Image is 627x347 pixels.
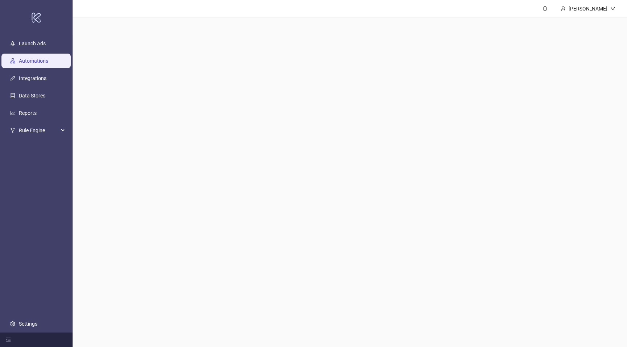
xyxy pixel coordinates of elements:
[19,123,59,138] span: Rule Engine
[10,128,15,133] span: fork
[19,110,37,116] a: Reports
[610,6,615,11] span: down
[566,5,610,13] div: [PERSON_NAME]
[6,337,11,342] span: menu-fold
[19,58,48,64] a: Automations
[19,93,45,99] a: Data Stores
[19,75,46,81] a: Integrations
[19,41,46,46] a: Launch Ads
[561,6,566,11] span: user
[542,6,548,11] span: bell
[19,321,37,327] a: Settings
